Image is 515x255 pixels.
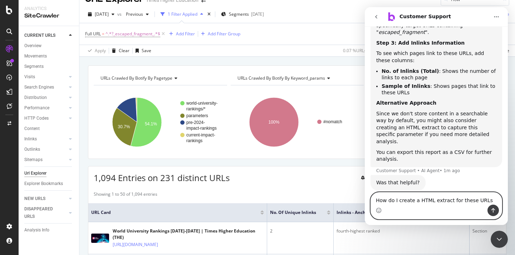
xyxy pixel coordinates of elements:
[24,84,67,91] a: Search Engines
[17,76,65,82] b: Sample of Inlinks
[102,31,104,37] span: =
[91,209,259,216] span: URL Card
[24,135,67,143] a: Inlinks
[24,195,45,202] div: NEW URLS
[145,121,157,126] text: 54.1%
[24,146,67,153] a: Outlinks
[24,170,46,177] div: Url Explorer
[24,205,60,220] div: DISAPPEARED URLS
[95,47,106,54] div: Apply
[123,9,152,20] button: Previous
[94,191,157,200] div: Showing 1 to 50 of 1,094 entries
[229,11,249,17] span: Segments
[24,73,67,81] a: Visits
[100,75,172,81] span: URLs Crawled By Botify By pagetype
[24,32,55,39] div: CURRENT URLS
[85,45,106,56] button: Apply
[251,11,264,17] div: [DATE]
[17,76,132,89] li: : Shows pages that link to these URLs
[24,84,54,91] div: Search Engines
[24,6,73,12] div: Analytics
[94,172,230,184] span: 1,094 Entries on 231 distinct URLs
[491,231,508,248] iframe: Intercom live chat
[186,113,208,118] text: parameters
[11,172,55,179] div: Was that helpful?
[358,172,392,184] button: Create alert
[337,209,452,216] span: Inlinks - Anchor Text
[11,200,17,206] button: Emoji picker
[270,228,330,234] div: 2
[24,226,49,234] div: Analysis Info
[85,9,117,20] button: [DATE]
[24,94,47,101] div: Distribution
[24,12,73,20] div: SiteCrawler
[91,234,109,243] img: main image
[24,180,63,187] div: Explorer Bookmarks
[186,101,217,106] text: world-university-
[186,120,205,125] text: pre-2024-
[186,138,202,143] text: rankings
[119,47,129,54] div: Clear
[24,156,67,164] a: Sitemaps
[24,195,67,202] a: NEW URLS
[106,29,160,39] span: ^.*?_escaped_fragment_.*$
[24,156,43,164] div: Sitemaps
[186,132,215,137] text: current-impact-
[24,52,74,60] a: Movements
[117,11,123,17] span: vs
[11,93,72,99] b: Alternative Approach
[11,43,132,57] div: To see which pages link to these URLs, add these columns:
[95,11,109,17] span: 2025 Aug. 8th
[323,119,342,124] text: #nomatch
[24,115,49,122] div: HTTP Codes
[158,9,206,20] button: 1 Filter Applied
[24,125,40,132] div: Content
[176,31,195,37] div: Add Filter
[24,63,74,70] a: Segments
[365,7,508,225] iframe: Intercom live chat
[231,91,362,153] svg: A chart.
[11,103,132,138] div: Since we don't store content in a searchable way by default, you might also consider creating an ...
[218,9,267,20] button: Segments[DATE]
[24,135,37,143] div: Inlinks
[24,226,74,234] a: Analysis Info
[17,61,74,67] b: No. of Inlinks (Total)
[236,72,358,84] h4: URLs Crawled By Botify By keyword_params
[24,170,74,177] a: Url Explorer
[168,11,197,17] div: 1 Filter Applied
[268,120,279,125] text: 100%
[6,168,61,184] div: Was that helpful?Customer Support • 1m ago
[17,61,132,74] li: : Shows the number of links to each page
[198,30,240,38] button: Add Filter Group
[6,185,137,197] textarea: Message…
[6,168,137,199] div: Customer Support says…
[99,72,221,84] h4: URLs Crawled By Botify By pagetype
[24,180,74,187] a: Explorer Bookmarks
[123,197,134,209] button: Send a message…
[94,91,225,153] svg: A chart.
[118,124,130,129] text: 30.7%
[166,30,195,38] button: Add Filter
[24,73,35,81] div: Visits
[24,52,47,60] div: Movements
[24,104,67,112] a: Performance
[186,126,217,131] text: impact-rankings
[24,42,74,50] a: Overview
[123,11,143,17] span: Previous
[24,42,41,50] div: Overview
[24,146,40,153] div: Outlinks
[24,205,67,220] a: DISAPPEARED URLS
[11,142,132,156] div: You can export this report as a CSV for further analysis.
[237,75,325,81] span: URLs Crawled By Botify By keyword_params
[24,63,44,70] div: Segments
[343,47,395,54] div: 0.07 % URLs ( 231 on 317K )
[14,22,60,28] i: escaped_fragment
[208,31,240,37] div: Add Filter Group
[270,209,316,216] span: No. of Unique Inlinks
